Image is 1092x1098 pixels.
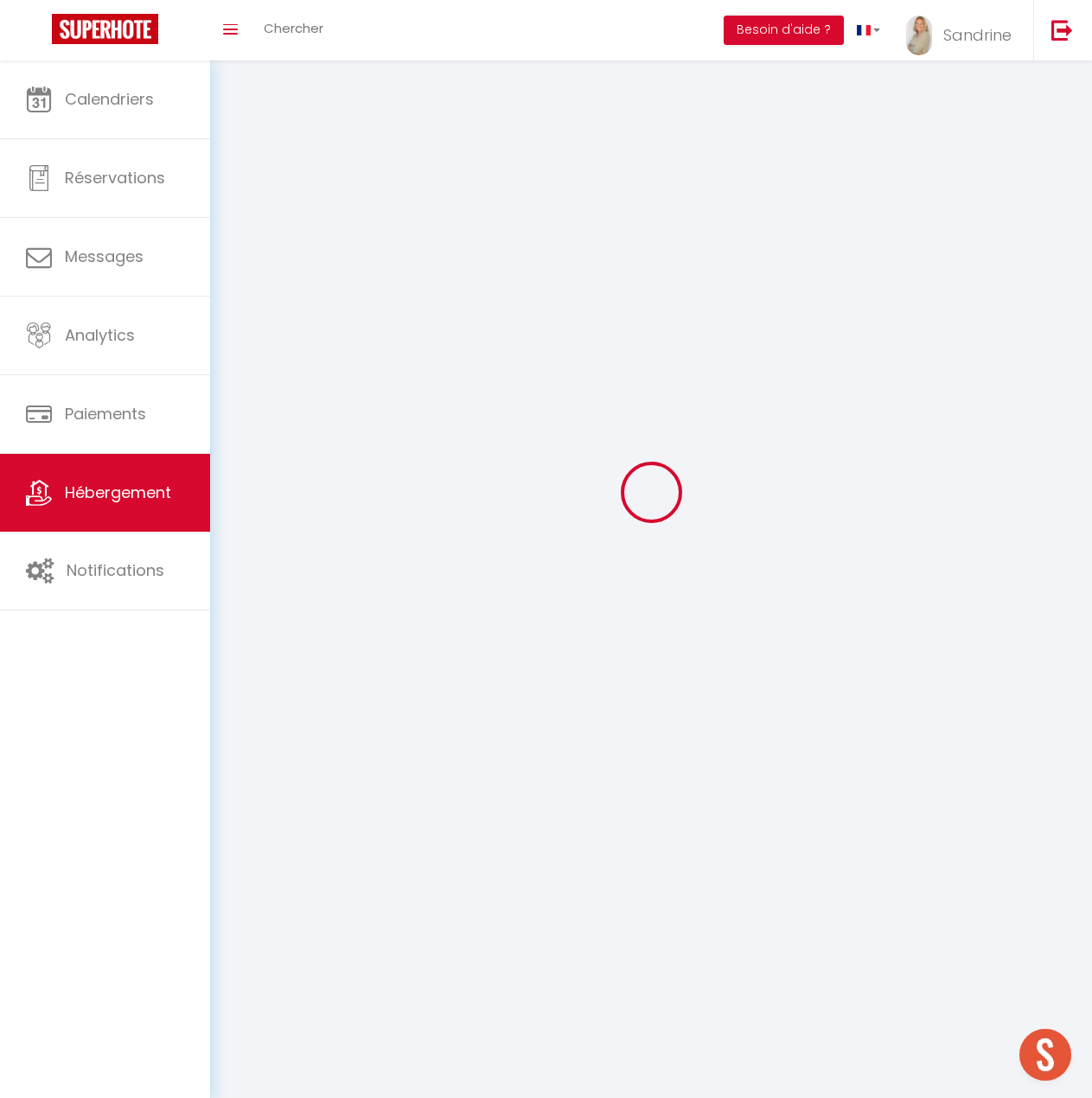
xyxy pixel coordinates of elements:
[65,482,171,503] span: Hébergement
[943,24,1012,46] span: Sandrine
[724,16,844,45] button: Besoin d'aide ?
[65,167,165,188] span: Réservations
[906,16,932,55] img: ...
[52,14,158,44] img: Super Booking
[264,19,323,37] span: Chercher
[65,324,135,346] span: Analytics
[65,403,146,425] span: Paiements
[1019,1029,1071,1081] div: Ouvrir le chat
[65,246,144,267] span: Messages
[65,88,154,110] span: Calendriers
[67,559,164,581] span: Notifications
[1051,19,1073,41] img: logout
